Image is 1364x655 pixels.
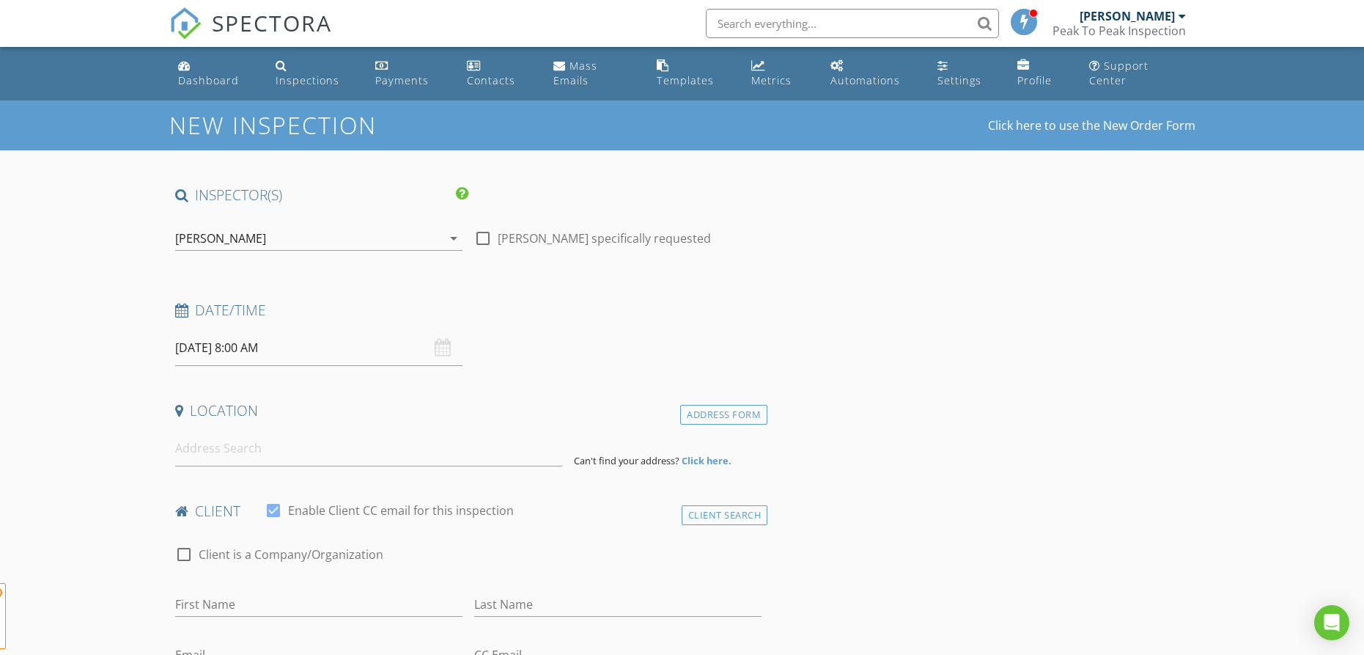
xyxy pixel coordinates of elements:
[498,231,711,246] label: [PERSON_NAME] specifically requested
[1083,53,1192,95] a: Support Center
[751,73,792,87] div: Metrics
[445,230,462,247] i: arrow_drop_down
[175,301,762,320] h4: Date/Time
[651,53,733,95] a: Templates
[574,454,679,467] span: Can't find your address?
[553,59,597,87] div: Mass Emails
[199,547,383,562] label: Client is a Company/Organization
[169,112,494,138] h1: New Inspection
[1053,23,1186,38] div: Peak To Peak Inspection
[657,73,714,87] div: Templates
[745,53,813,95] a: Metrics
[178,73,239,87] div: Dashboard
[680,405,767,425] div: Address Form
[461,53,537,95] a: Contacts
[1089,59,1149,87] div: Support Center
[169,7,202,40] img: The Best Home Inspection Software - Spectora
[1080,9,1175,23] div: [PERSON_NAME]
[682,454,731,467] strong: Click here.
[548,53,639,95] a: Mass Emails
[706,9,999,38] input: Search everything...
[369,53,449,95] a: Payments
[175,401,762,420] h4: Location
[175,431,562,466] input: Address Search
[175,330,462,366] input: Select date
[375,73,429,87] div: Payments
[172,53,258,95] a: Dashboard
[467,73,515,87] div: Contacts
[825,53,920,95] a: Automations (Basic)
[937,73,981,87] div: Settings
[169,20,332,51] a: SPECTORA
[932,53,1000,95] a: Settings
[175,186,468,205] h4: INSPECTOR(S)
[682,505,768,525] div: Client Search
[988,120,1195,131] a: Click here to use the New Order Form
[270,53,358,95] a: Inspections
[276,73,339,87] div: Inspections
[1017,73,1052,87] div: Profile
[1314,605,1349,640] div: Open Intercom Messenger
[212,7,332,38] span: SPECTORA
[1011,53,1072,95] a: Company Profile
[175,232,266,245] div: [PERSON_NAME]
[175,502,762,521] h4: client
[288,503,514,518] label: Enable Client CC email for this inspection
[830,73,900,87] div: Automations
